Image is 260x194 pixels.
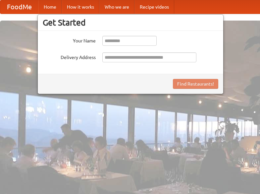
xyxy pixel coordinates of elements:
[43,36,96,44] label: Your Name
[62,0,99,14] a: How it works
[134,0,174,14] a: Recipe videos
[173,79,218,89] button: Find Restaurants!
[43,18,218,28] h3: Get Started
[0,0,38,14] a: FoodMe
[38,0,62,14] a: Home
[43,52,96,61] label: Delivery Address
[99,0,134,14] a: Who we are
